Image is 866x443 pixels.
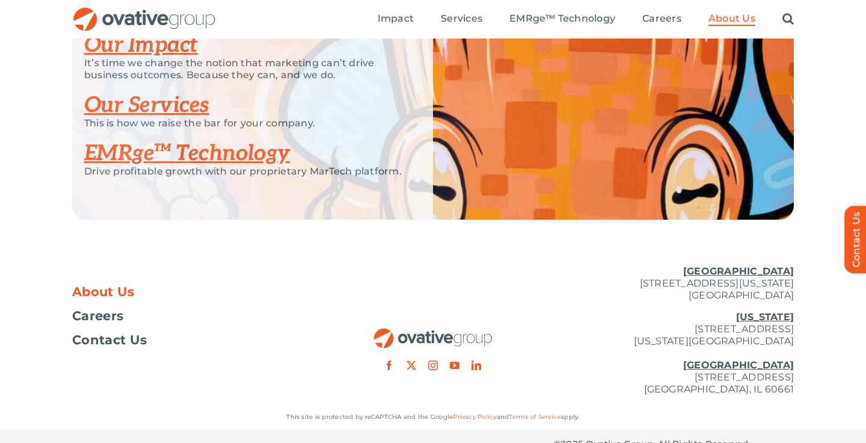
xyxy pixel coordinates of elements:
[642,13,681,26] a: Careers
[450,361,459,370] a: youtube
[553,265,794,302] p: [STREET_ADDRESS][US_STATE] [GEOGRAPHIC_DATA]
[72,334,313,346] a: Contact Us
[84,166,403,178] p: Drive profitable growth with our proprietary MarTech platform.
[509,13,615,25] span: EMRge™ Technology
[471,361,481,370] a: linkedin
[72,286,135,298] span: About Us
[72,411,794,423] p: This site is protected by reCAPTCHA and the Google and apply.
[84,117,403,129] p: This is how we raise the bar for your company.
[72,286,313,346] nav: Footer Menu
[509,413,560,421] a: Terms of Service
[642,13,681,25] span: Careers
[378,13,414,25] span: Impact
[683,359,794,371] u: [GEOGRAPHIC_DATA]
[84,92,209,119] a: Our Services
[553,311,794,395] p: [STREET_ADDRESS] [US_STATE][GEOGRAPHIC_DATA] [STREET_ADDRESS] [GEOGRAPHIC_DATA], IL 60661
[384,361,394,370] a: facebook
[407,361,416,370] a: twitter
[428,361,438,370] a: instagram
[708,13,755,26] a: About Us
[84,32,198,58] a: Our Impact
[72,310,123,322] span: Careers
[683,265,794,277] u: [GEOGRAPHIC_DATA]
[72,286,313,298] a: About Us
[84,57,403,81] p: It’s time we change the notion that marketing can’t drive business outcomes. Because they can, an...
[72,310,313,322] a: Careers
[72,334,147,346] span: Contact Us
[373,327,493,338] a: OG_Full_horizontal_RGB
[453,413,496,421] a: Privacy Policy
[708,13,755,25] span: About Us
[84,140,290,167] a: EMRge™ Technology
[736,311,794,323] u: [US_STATE]
[509,13,615,26] a: EMRge™ Technology
[441,13,482,25] span: Services
[72,6,216,17] a: OG_Full_horizontal_RGB
[441,13,482,26] a: Services
[782,13,794,26] a: Search
[378,13,414,26] a: Impact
